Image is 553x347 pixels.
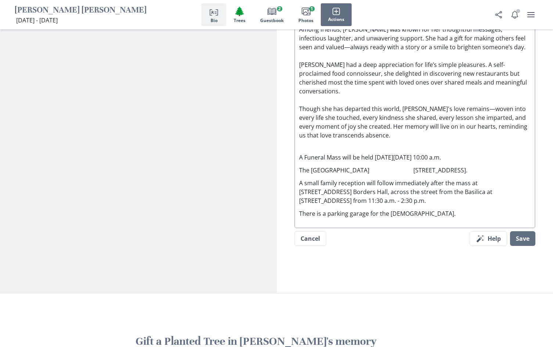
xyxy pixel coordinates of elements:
button: Trees [226,3,253,26]
button: user menu [524,7,538,22]
p: A Funeral Mass will be held [DATE][DATE] 10:00 a.m. [299,144,531,162]
span: Bio [211,18,218,23]
span: Trees [234,18,245,23]
button: Guestbook [253,3,291,26]
p: A small family reception will follow immediately after the mass at [STREET_ADDRESS] Borders Hall,... [299,179,531,205]
span: Actions [328,17,344,22]
button: Share Obituary [491,7,506,22]
span: 2 [277,6,282,11]
p: There is a parking garage for the [DEMOGRAPHIC_DATA]. [299,209,531,218]
span: Tree [234,6,245,17]
button: Notifications [507,7,522,22]
button: Save [510,231,535,246]
span: [DATE] - [DATE] [16,16,58,24]
p: The [GEOGRAPHIC_DATA] [STREET_ADDRESS]. [299,166,531,175]
button: Bio [201,3,226,26]
button: Photos [291,3,321,26]
span: Guestbook [260,18,284,23]
span: 1 [309,6,315,11]
span: Photos [298,18,313,23]
button: Cancel [294,231,326,246]
button: Actions [321,3,352,26]
h1: [PERSON_NAME] [PERSON_NAME] [15,5,147,16]
button: Help [470,231,507,246]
